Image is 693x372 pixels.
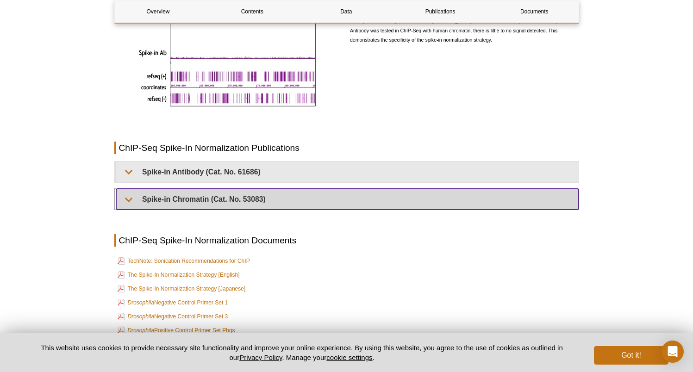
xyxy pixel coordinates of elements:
i: Drosophila [128,299,154,306]
a: The Spike-In Normalization Strategy [Japanese] [118,283,246,294]
summary: Spike-in Antibody (Cat. No. 61686) [116,161,579,182]
a: Privacy Policy [239,353,282,361]
i: Drosophila [128,313,154,320]
h2: ChIP-Seq Spike-In Normalization Documents [114,234,579,247]
div: Open Intercom Messenger [662,341,684,363]
a: Documents [491,0,578,23]
a: Overview [115,0,202,23]
h2: ChIP-Seq Spike-In Normalization Publications [114,142,579,154]
i: Drosophila [128,327,154,334]
img: Specificity of the Spike-in Antibody [135,11,322,113]
span: The Spike-in Antibody shows minimal [MEDICAL_DATA] with mammalian samples. When the Spike-in Anti... [350,19,570,43]
a: DrosophilaNegative Control Primer Set 1 [118,297,228,308]
button: Got it! [594,346,668,365]
a: DrosophilaNegative Control Primer Set 3 [118,311,228,322]
a: Data [303,0,390,23]
a: The Spike-In Normalization Strategy [English] [118,269,240,280]
button: cookie settings [326,353,372,361]
a: DrosophilaPositive Control Primer Set Pbgs [118,325,235,336]
a: Contents [209,0,296,23]
p: This website uses cookies to provide necessary site functionality and improve your online experie... [25,343,579,362]
a: Publications [397,0,484,23]
a: TechNote: Sonication Recommendations for ChIP [118,255,250,267]
summary: Spike-in Chromatin (Cat. No. 53083) [116,189,579,210]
